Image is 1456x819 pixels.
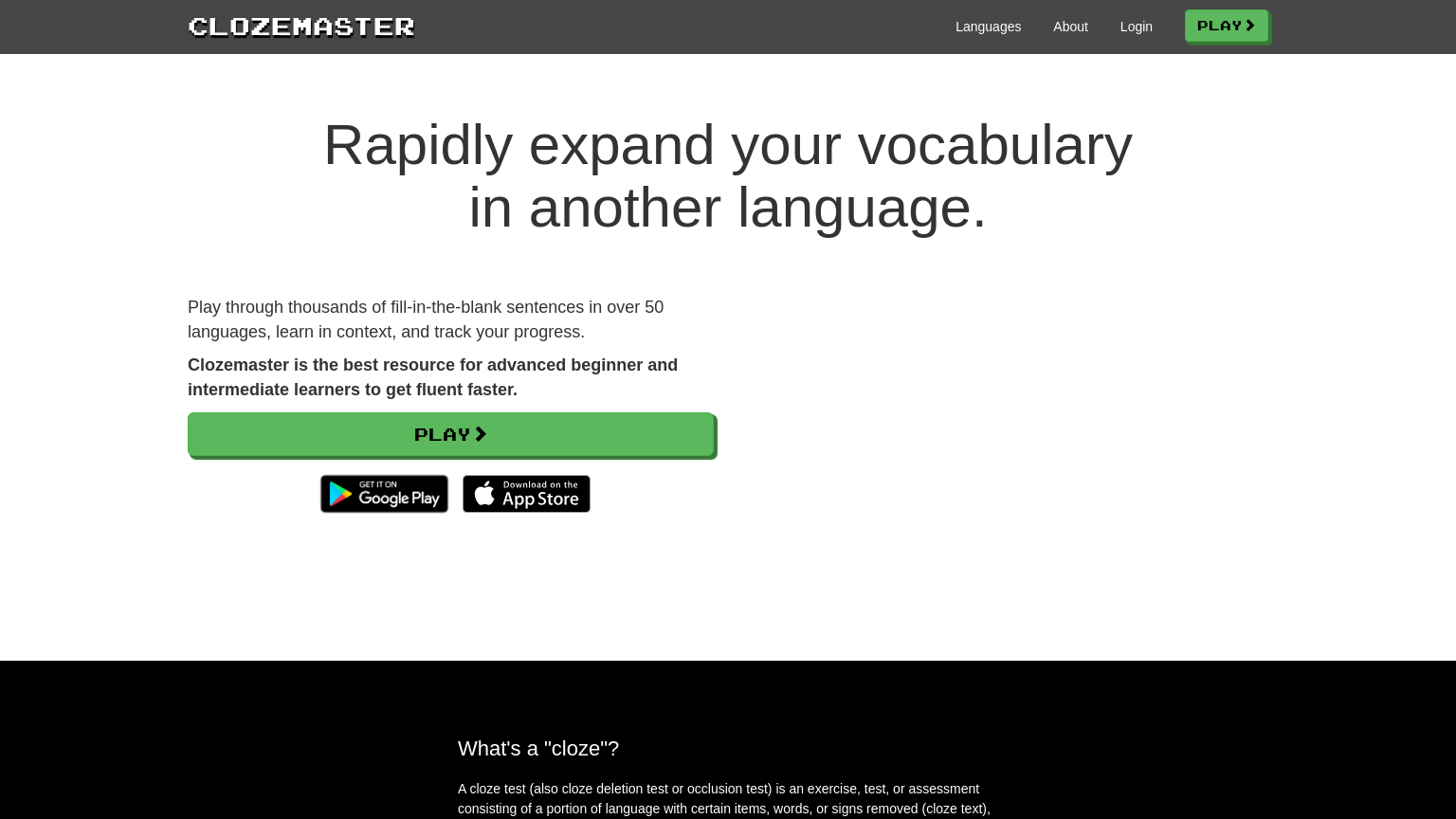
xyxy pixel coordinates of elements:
[458,737,998,760] h2: What's a "cloze"?
[188,355,678,399] strong: Clozemaster is the best resource for advanced beginner and intermediate learners to get fluent fa...
[463,475,591,513] img: Download_on_the_App_Store_Badge_US-UK_135x40-25178aeef6eb6b83b96f5f2d004eda3bffbb37122de64afbaef7...
[188,8,415,43] a: Clozemaster
[188,412,714,456] a: Play
[955,17,1021,36] a: Languages
[1185,9,1268,42] a: Play
[1053,17,1088,36] a: About
[311,465,458,522] img: Get it on Google Play
[1120,17,1153,36] a: Login
[188,296,714,344] p: Play through thousands of fill-in-the-blank sentences in over 50 languages, learn in context, and...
